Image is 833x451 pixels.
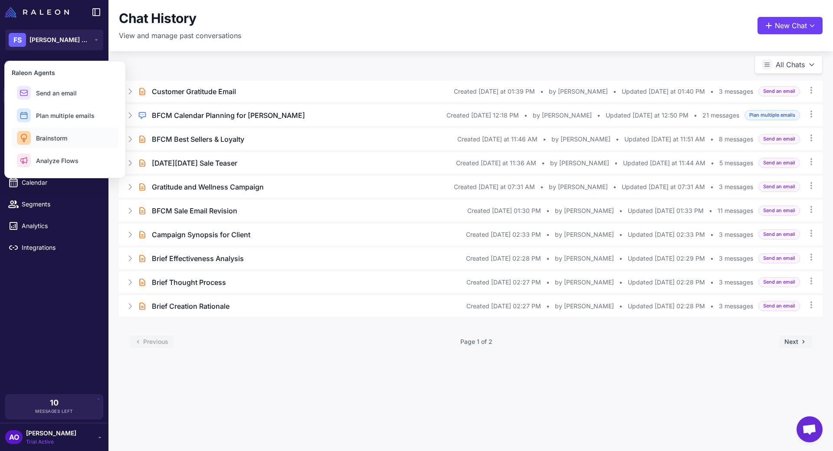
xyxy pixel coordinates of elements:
[546,301,550,311] span: •
[619,206,623,216] span: •
[613,182,617,192] span: •
[718,206,753,216] span: 11 messages
[555,230,614,239] span: by [PERSON_NAME]
[758,158,800,168] span: Send an email
[710,87,714,96] span: •
[555,278,614,287] span: by [PERSON_NAME]
[454,87,535,96] span: Created [DATE] at 01:39 PM
[3,87,105,105] a: Chats
[719,301,753,311] span: 3 messages
[628,301,705,311] span: Updated [DATE] 02:28 PM
[152,229,250,240] h3: Campaign Synopsis for Client
[5,7,69,17] img: Raleon Logo
[3,130,105,148] a: Email Design
[152,182,264,192] h3: Gratitude and Wellness Campaign
[36,111,95,120] span: Plan multiple emails
[5,29,103,50] button: FS[PERSON_NAME] Botanicals
[466,278,541,287] span: Created [DATE] 02:27 PM
[540,182,544,192] span: •
[12,127,118,148] button: Brainstorm
[129,335,174,348] button: Previous
[619,301,623,311] span: •
[758,301,800,311] span: Send an email
[758,229,800,239] span: Send an email
[152,301,230,311] h3: Brief Creation Rationale
[597,111,600,120] span: •
[758,253,800,263] span: Send an email
[710,254,714,263] span: •
[710,301,714,311] span: •
[719,278,753,287] span: 3 messages
[12,82,118,103] button: Send an email
[446,111,519,120] span: Created [DATE] 12:18 PM
[22,221,98,231] span: Analytics
[119,10,196,27] h1: Chat History
[710,182,714,192] span: •
[758,134,800,144] span: Send an email
[710,278,714,287] span: •
[30,35,90,45] span: [PERSON_NAME] Botanicals
[152,253,244,264] h3: Brief Effectiveness Analysis
[546,206,550,216] span: •
[710,230,714,239] span: •
[466,230,541,239] span: Created [DATE] 02:33 PM
[5,7,72,17] a: Raleon Logo
[549,182,608,192] span: by [PERSON_NAME]
[36,88,77,98] span: Send an email
[456,158,536,168] span: Created [DATE] at 11:36 AM
[9,33,26,47] div: FS
[624,134,705,144] span: Updated [DATE] at 11:51 AM
[622,87,705,96] span: Updated [DATE] at 01:40 PM
[35,408,73,415] span: Messages Left
[22,178,98,187] span: Calendar
[36,156,79,165] span: Analyze Flows
[719,182,753,192] span: 3 messages
[533,111,592,120] span: by [PERSON_NAME]
[709,206,712,216] span: •
[3,152,105,170] a: Campaigns
[26,428,76,438] span: [PERSON_NAME]
[797,416,823,442] div: Open chat
[3,217,105,235] a: Analytics
[460,337,492,346] span: Page 1 of 2
[22,243,98,252] span: Integrations
[758,17,823,34] button: New Chat
[50,399,59,407] span: 10
[619,254,623,263] span: •
[719,134,753,144] span: 8 messages
[152,134,244,144] h3: BFCM Best Sellers & Loyalty
[3,108,105,127] a: Knowledge
[551,134,610,144] span: by [PERSON_NAME]
[779,335,812,348] button: Next
[555,301,614,311] span: by [PERSON_NAME]
[616,134,619,144] span: •
[3,195,105,213] a: Segments
[613,87,617,96] span: •
[540,87,544,96] span: •
[466,301,541,311] span: Created [DATE] 02:27 PM
[710,134,714,144] span: •
[541,158,545,168] span: •
[628,206,704,216] span: Updated [DATE] 01:33 PM
[758,277,800,287] span: Send an email
[26,438,76,446] span: Trial Active
[546,278,550,287] span: •
[546,230,550,239] span: •
[719,87,753,96] span: 3 messages
[619,278,623,287] span: •
[758,182,800,192] span: Send an email
[719,254,753,263] span: 3 messages
[152,86,236,97] h3: Customer Gratitude Email
[758,86,800,96] span: Send an email
[702,111,739,120] span: 21 messages
[719,230,753,239] span: 3 messages
[614,158,618,168] span: •
[555,254,614,263] span: by [PERSON_NAME]
[12,150,118,171] button: Analyze Flows
[119,30,241,41] p: View and manage past conversations
[454,182,535,192] span: Created [DATE] at 07:31 AM
[466,254,541,263] span: Created [DATE] 02:28 PM
[3,173,105,192] a: Calendar
[719,158,753,168] span: 5 messages
[744,110,800,120] span: Plan multiple emails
